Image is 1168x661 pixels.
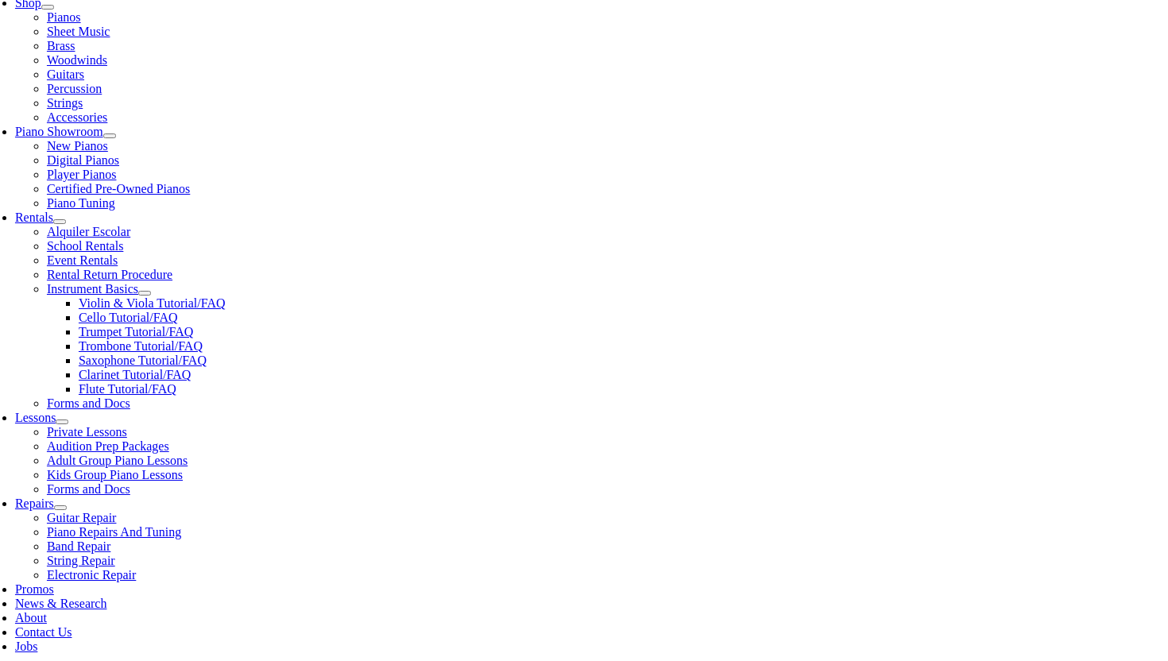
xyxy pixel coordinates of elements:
[15,125,103,138] a: Piano Showroom
[15,497,54,510] a: Repairs
[47,425,127,439] a: Private Lessons
[47,53,107,67] a: Woodwinds
[138,291,151,296] button: Open submenu of Instrument Basics
[47,439,169,453] a: Audition Prep Packages
[15,597,107,610] a: News & Research
[47,225,130,238] a: Alquiler Escolar
[79,296,226,310] a: Violin & Viola Tutorial/FAQ
[53,219,66,224] button: Open submenu of Rentals
[15,411,56,424] a: Lessons
[47,153,119,167] a: Digital Pianos
[47,253,118,267] a: Event Rentals
[47,282,138,296] a: Instrument Basics
[47,182,190,195] a: Certified Pre-Owned Pianos
[47,525,181,539] a: Piano Repairs And Tuning
[15,640,37,653] a: Jobs
[47,196,115,210] a: Piano Tuning
[15,625,72,639] a: Contact Us
[15,611,47,624] a: About
[47,139,108,153] a: New Pianos
[41,5,54,10] button: Open submenu of Shop
[47,68,84,81] a: Guitars
[47,268,172,281] a: Rental Return Procedure
[47,239,123,253] a: School Rentals
[47,10,81,24] a: Pianos
[56,419,68,424] button: Open submenu of Lessons
[79,325,193,338] a: Trumpet Tutorial/FAQ
[47,39,75,52] a: Brass
[15,211,53,224] a: Rentals
[47,454,188,467] a: Adult Group Piano Lessons
[79,382,176,396] a: Flute Tutorial/FAQ
[47,25,110,38] a: Sheet Music
[47,168,117,181] a: Player Pianos
[15,582,54,596] a: Promos
[47,482,130,496] a: Forms and Docs
[47,396,130,410] a: Forms and Docs
[47,539,110,553] a: Band Repair
[54,505,67,510] button: Open submenu of Repairs
[79,339,203,353] a: Trombone Tutorial/FAQ
[47,82,102,95] a: Percussion
[47,554,115,567] a: String Repair
[47,110,107,124] a: Accessories
[47,568,136,582] a: Electronic Repair
[47,468,183,481] a: Kids Group Piano Lessons
[79,311,178,324] a: Cello Tutorial/FAQ
[47,511,117,524] a: Guitar Repair
[47,96,83,110] a: Strings
[79,354,207,367] a: Saxophone Tutorial/FAQ
[103,133,116,138] button: Open submenu of Piano Showroom
[79,368,191,381] a: Clarinet Tutorial/FAQ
